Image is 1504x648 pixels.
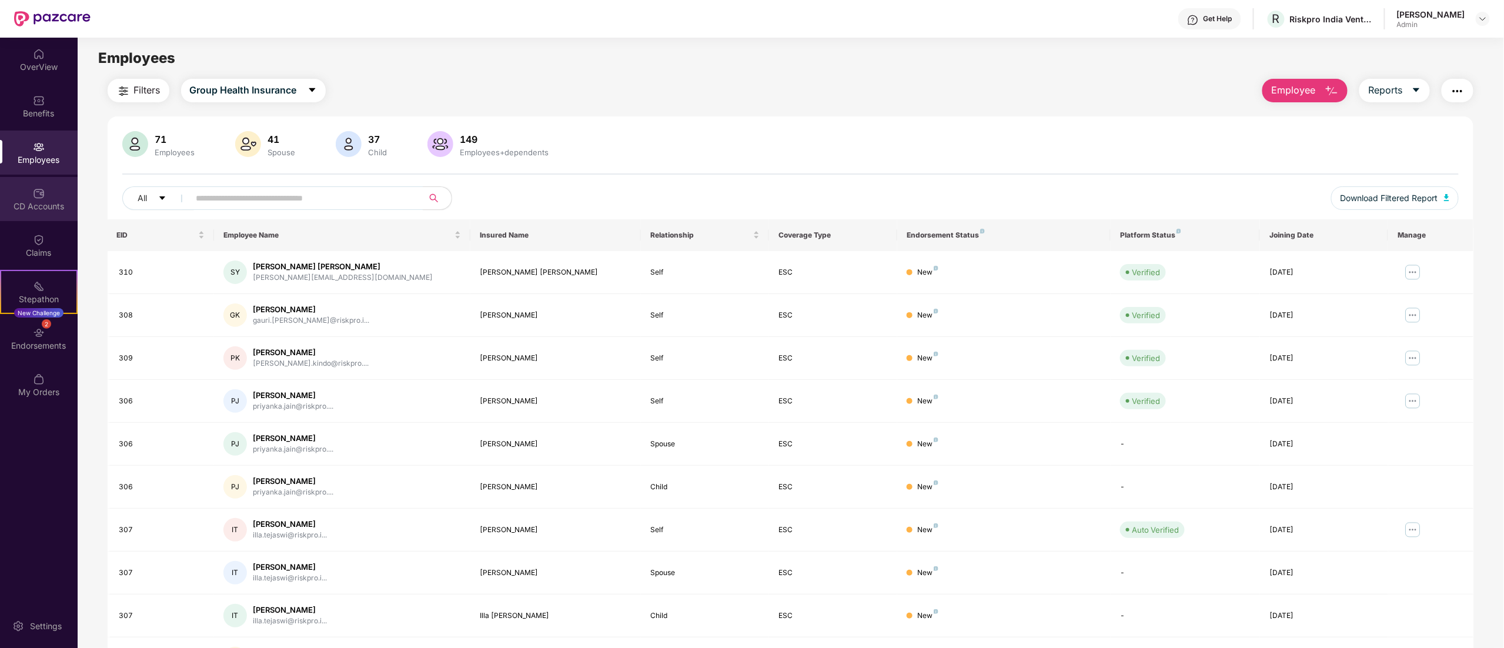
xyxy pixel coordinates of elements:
[266,133,298,145] div: 41
[119,353,205,364] div: 309
[423,186,452,210] button: search
[778,396,888,407] div: ESC
[769,219,897,251] th: Coverage Type
[33,373,45,385] img: svg+xml;base64,PHN2ZyBpZD0iTXlfT3JkZXJzIiBkYXRhLW5hbWU9Ik15IE9yZGVycyIgeG1sbnM9Imh0dHA6Ly93d3cudz...
[650,439,760,450] div: Spouse
[650,396,760,407] div: Self
[650,525,760,536] div: Self
[1132,266,1160,278] div: Verified
[934,395,938,399] img: svg+xml;base64,PHN2ZyB4bWxucz0iaHR0cDovL3d3dy53My5vcmcvMjAwMC9zdmciIHdpZHRoPSI4IiBoZWlnaHQ9IjgiIH...
[1397,20,1465,29] div: Admin
[1290,14,1372,25] div: Riskpro India Ventures Private Limited
[223,518,247,542] div: IT
[1262,79,1348,102] button: Employee
[1269,310,1379,321] div: [DATE]
[134,83,161,98] span: Filters
[1269,525,1379,536] div: [DATE]
[119,567,205,579] div: 307
[917,482,938,493] div: New
[980,229,985,233] img: svg+xml;base64,PHN2ZyB4bWxucz0iaHR0cDovL3d3dy53My5vcmcvMjAwMC9zdmciIHdpZHRoPSI4IiBoZWlnaHQ9IjgiIH...
[917,267,938,278] div: New
[253,519,327,530] div: [PERSON_NAME]
[223,389,247,413] div: PJ
[480,439,631,450] div: [PERSON_NAME]
[116,84,131,98] img: svg+xml;base64,PHN2ZyB4bWxucz0iaHR0cDovL3d3dy53My5vcmcvMjAwMC9zdmciIHdpZHRoPSIyNCIgaGVpZ2h0PSIyNC...
[650,482,760,493] div: Child
[33,141,45,153] img: svg+xml;base64,PHN2ZyBpZD0iRW1wbG95ZWVzIiB4bWxucz0iaHR0cDovL3d3dy53My5vcmcvMjAwMC9zdmciIHdpZHRoPS...
[253,358,369,369] div: [PERSON_NAME].kindo@riskpro....
[934,566,938,571] img: svg+xml;base64,PHN2ZyB4bWxucz0iaHR0cDovL3d3dy53My5vcmcvMjAwMC9zdmciIHdpZHRoPSI4IiBoZWlnaHQ9IjgiIH...
[641,219,769,251] th: Relationship
[223,303,247,327] div: GK
[480,482,631,493] div: [PERSON_NAME]
[253,272,433,283] div: [PERSON_NAME][EMAIL_ADDRESS][DOMAIN_NAME]
[253,347,369,358] div: [PERSON_NAME]
[1269,353,1379,364] div: [DATE]
[1187,14,1199,26] img: svg+xml;base64,PHN2ZyBpZD0iSGVscC0zMngzMiIgeG1sbnM9Imh0dHA6Ly93d3cudzMub3JnLzIwMDAvc3ZnIiB3aWR0aD...
[650,567,760,579] div: Spouse
[1269,610,1379,622] div: [DATE]
[122,186,194,210] button: Allcaret-down
[1111,423,1260,466] td: -
[778,567,888,579] div: ESC
[253,530,327,541] div: illa.tejaswi@riskpro.i...
[253,433,333,444] div: [PERSON_NAME]
[650,353,760,364] div: Self
[458,133,552,145] div: 149
[138,192,148,205] span: All
[223,604,247,627] div: IT
[119,439,205,450] div: 306
[253,304,369,315] div: [PERSON_NAME]
[1412,85,1421,96] span: caret-down
[33,327,45,339] img: svg+xml;base64,PHN2ZyBpZD0iRW5kb3JzZW1lbnRzIiB4bWxucz0iaHR0cDovL3d3dy53My5vcmcvMjAwMC9zdmciIHdpZH...
[1478,14,1488,24] img: svg+xml;base64,PHN2ZyBpZD0iRHJvcGRvd24tMzJ4MzIiIHhtbG5zPSJodHRwOi8vd3d3LnczLm9yZy8yMDAwL3N2ZyIgd2...
[119,310,205,321] div: 308
[253,261,433,272] div: [PERSON_NAME] [PERSON_NAME]
[1132,309,1160,321] div: Verified
[253,444,333,455] div: priyanka.jain@riskpro....
[1111,466,1260,509] td: -
[336,131,362,157] img: svg+xml;base64,PHN2ZyB4bWxucz0iaHR0cDovL3d3dy53My5vcmcvMjAwMC9zdmciIHhtbG5zOnhsaW5rPSJodHRwOi8vd3...
[33,234,45,246] img: svg+xml;base64,PHN2ZyBpZD0iQ2xhaW0iIHhtbG5zPSJodHRwOi8vd3d3LnczLm9yZy8yMDAwL3N2ZyIgd2lkdGg9IjIwIi...
[1388,219,1473,251] th: Manage
[1331,186,1459,210] button: Download Filtered Report
[480,267,631,278] div: [PERSON_NAME] [PERSON_NAME]
[42,319,51,329] div: 2
[1269,439,1379,450] div: [DATE]
[778,439,888,450] div: ESC
[934,480,938,485] img: svg+xml;base64,PHN2ZyB4bWxucz0iaHR0cDovL3d3dy53My5vcmcvMjAwMC9zdmciIHdpZHRoPSI4IiBoZWlnaHQ9IjgiIH...
[934,437,938,442] img: svg+xml;base64,PHN2ZyB4bWxucz0iaHR0cDovL3d3dy53My5vcmcvMjAwMC9zdmciIHdpZHRoPSI4IiBoZWlnaHQ9IjgiIH...
[223,231,452,240] span: Employee Name
[907,231,1101,240] div: Endorsement Status
[1368,83,1402,98] span: Reports
[934,609,938,614] img: svg+xml;base64,PHN2ZyB4bWxucz0iaHR0cDovL3d3dy53My5vcmcvMjAwMC9zdmciIHdpZHRoPSI4IiBoZWlnaHQ9IjgiIH...
[253,401,333,412] div: priyanka.jain@riskpro....
[1359,79,1430,102] button: Reportscaret-down
[1269,267,1379,278] div: [DATE]
[153,133,198,145] div: 71
[1444,194,1450,201] img: svg+xml;base64,PHN2ZyB4bWxucz0iaHR0cDovL3d3dy53My5vcmcvMjAwMC9zdmciIHhtbG5zOnhsaW5rPSJodHRwOi8vd3...
[480,396,631,407] div: [PERSON_NAME]
[253,616,327,627] div: illa.tejaswi@riskpro.i...
[778,353,888,364] div: ESC
[33,48,45,60] img: svg+xml;base64,PHN2ZyBpZD0iSG9tZSIgeG1sbnM9Imh0dHA6Ly93d3cudzMub3JnLzIwMDAvc3ZnIiB3aWR0aD0iMjAiIG...
[1341,192,1438,205] span: Download Filtered Report
[480,567,631,579] div: [PERSON_NAME]
[1403,392,1422,410] img: manageButton
[122,131,148,157] img: svg+xml;base64,PHN2ZyB4bWxucz0iaHR0cDovL3d3dy53My5vcmcvMjAwMC9zdmciIHhtbG5zOnhsaW5rPSJodHRwOi8vd3...
[266,148,298,157] div: Spouse
[26,620,65,632] div: Settings
[253,604,327,616] div: [PERSON_NAME]
[119,267,205,278] div: 310
[223,346,247,370] div: PK
[480,525,631,536] div: [PERSON_NAME]
[235,131,261,157] img: svg+xml;base64,PHN2ZyB4bWxucz0iaHR0cDovL3d3dy53My5vcmcvMjAwMC9zdmciIHhtbG5zOnhsaW5rPSJodHRwOi8vd3...
[1450,84,1465,98] img: svg+xml;base64,PHN2ZyB4bWxucz0iaHR0cDovL3d3dy53My5vcmcvMjAwMC9zdmciIHdpZHRoPSIyNCIgaGVpZ2h0PSIyNC...
[119,610,205,622] div: 307
[1269,482,1379,493] div: [DATE]
[934,309,938,313] img: svg+xml;base64,PHN2ZyB4bWxucz0iaHR0cDovL3d3dy53My5vcmcvMjAwMC9zdmciIHdpZHRoPSI4IiBoZWlnaHQ9IjgiIH...
[119,396,205,407] div: 306
[917,610,938,622] div: New
[253,573,327,584] div: illa.tejaswi@riskpro.i...
[458,148,552,157] div: Employees+dependents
